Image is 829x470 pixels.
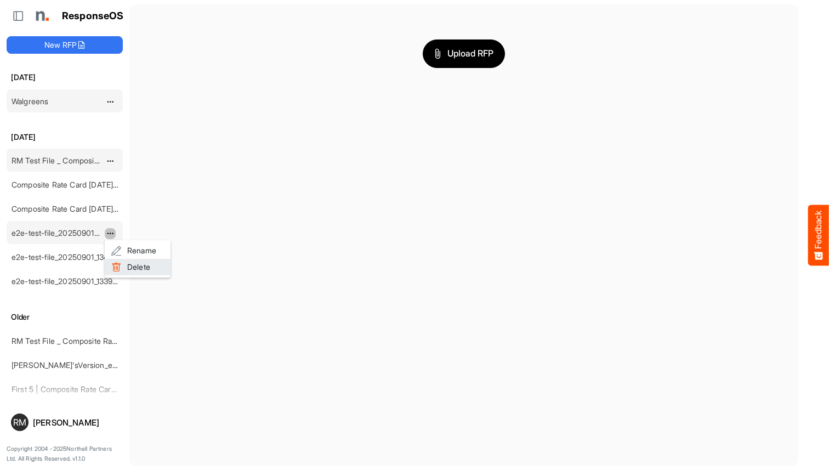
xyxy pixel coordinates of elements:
[33,418,118,427] div: [PERSON_NAME]
[12,97,48,106] a: Walgreens
[12,336,206,346] a: RM Test File _ Composite Rate Card [DATE]-test-edited
[12,156,164,165] a: RM Test File _ Composite Rate Card [DATE]
[12,252,123,262] a: e2e-test-file_20250901_134038
[12,360,217,370] a: [PERSON_NAME]'sVersion_e2e-test-file_20250604_111803
[12,228,121,237] a: e2e-test-file_20250901_134816
[13,418,26,427] span: RM
[105,242,171,259] li: Rename
[30,5,52,27] img: Northell
[423,39,505,68] button: Upload RFP
[105,96,116,107] button: dropdownbutton
[808,205,829,265] button: Feedback
[7,71,123,83] h6: [DATE]
[7,36,123,54] button: New RFP
[105,228,116,239] button: dropdownbutton
[12,180,141,189] a: Composite Rate Card [DATE]_smaller
[62,10,124,22] h1: ResponseOS
[12,276,122,286] a: e2e-test-file_20250901_133907
[7,131,123,143] h6: [DATE]
[12,204,141,213] a: Composite Rate Card [DATE]_smaller
[7,444,123,463] p: Copyright 2004 - 2025 Northell Partners Ltd. All Rights Reserved. v 1.1.0
[105,156,116,167] button: dropdownbutton
[7,311,123,323] h6: Older
[434,47,493,61] span: Upload RFP
[105,259,171,275] li: Delete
